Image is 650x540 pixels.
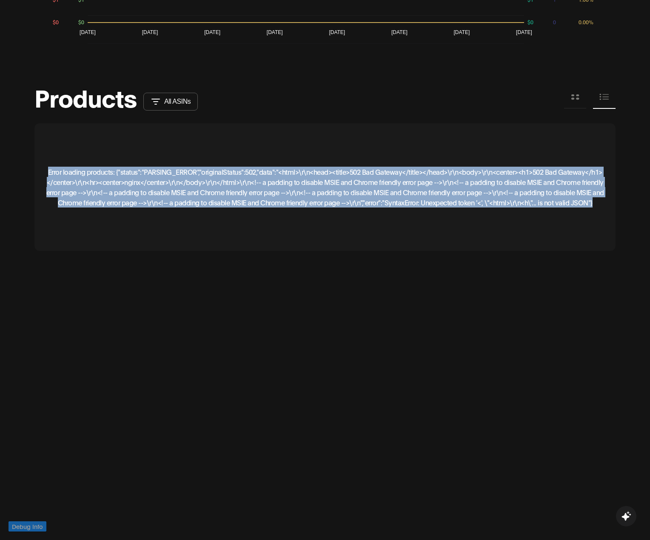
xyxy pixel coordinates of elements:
[143,93,198,111] button: All ASINs
[142,29,158,35] tspan: [DATE]
[527,19,533,25] tspan: $0
[78,19,84,25] tspan: $0
[579,19,593,25] tspan: 0.00%
[329,29,345,35] tspan: [DATE]
[80,29,96,35] tspan: [DATE]
[43,167,607,207] p: Error loading products: {"status":"PARSING_ERROR","originalStatus":502,"data":"<html>\r\n<head><t...
[12,522,43,531] span: Debug Info
[267,29,283,35] tspan: [DATE]
[204,29,220,35] tspan: [DATE]
[391,29,408,35] tspan: [DATE]
[454,29,470,35] tspan: [DATE]
[53,19,59,25] tspan: $0
[553,19,556,25] tspan: 0
[9,521,46,531] button: Debug Info
[516,29,532,35] tspan: [DATE]
[164,98,191,105] p: All ASINs
[34,89,137,105] h1: Products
